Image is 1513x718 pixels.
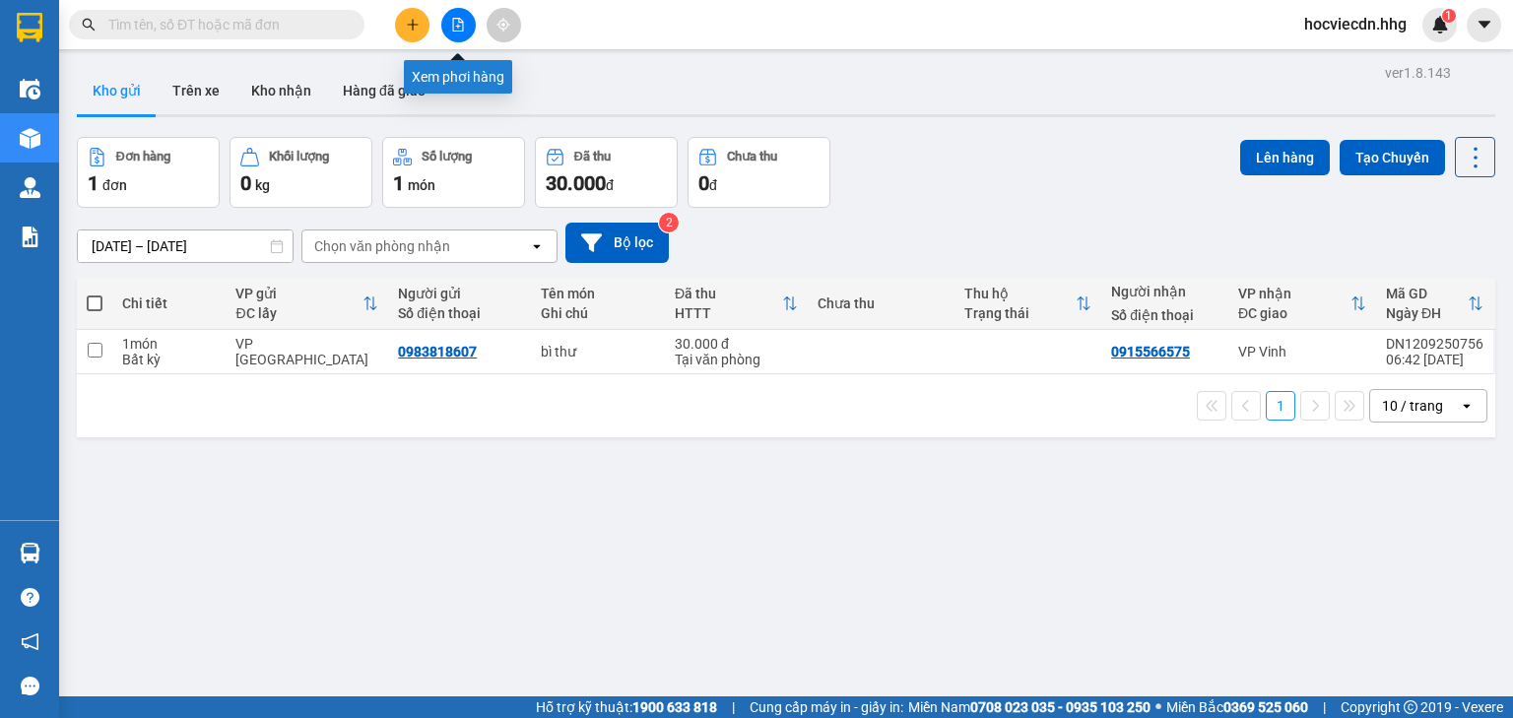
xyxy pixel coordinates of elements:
button: Hàng đã giao [327,67,441,114]
div: Số điện thoại [398,305,521,321]
button: 1 [1266,391,1295,421]
div: Chưa thu [727,150,777,163]
div: Chưa thu [818,295,945,311]
button: Số lượng1món [382,137,525,208]
svg: open [529,238,545,254]
span: | [1323,696,1326,718]
button: Khối lượng0kg [230,137,372,208]
div: 10 / trang [1382,396,1443,416]
strong: 0708 023 035 - 0935 103 250 [970,699,1151,715]
span: 1 [88,171,99,195]
div: VP Vinh [1238,344,1366,359]
div: 06:42 [DATE] [1386,352,1483,367]
div: Đơn hàng [116,150,170,163]
div: Ghi chú [541,305,655,321]
th: Toggle SortBy [1376,278,1493,330]
button: Bộ lọc [565,223,669,263]
button: Trên xe [157,67,235,114]
img: icon-new-feature [1431,16,1449,33]
div: Trạng thái [964,305,1076,321]
span: Cung cấp máy in - giấy in: [750,696,903,718]
div: Tên món [541,286,655,301]
div: ĐC giao [1238,305,1350,321]
div: Số lượng [422,150,472,163]
div: HTTT [675,305,782,321]
img: solution-icon [20,227,40,247]
div: Đã thu [574,150,611,163]
span: đ [709,177,717,193]
span: search [82,18,96,32]
span: notification [21,632,39,651]
div: Thu hộ [964,286,1076,301]
div: 30.000 đ [675,336,798,352]
span: đ [606,177,614,193]
span: | [732,696,735,718]
span: 1 [393,171,404,195]
button: Kho nhận [235,67,327,114]
span: món [408,177,435,193]
svg: open [1459,398,1475,414]
img: warehouse-icon [20,543,40,563]
span: Miền Bắc [1166,696,1308,718]
div: Chi tiết [122,295,216,311]
div: 0983818607 [398,344,477,359]
button: plus [395,8,429,42]
button: aim [487,8,521,42]
button: Đơn hàng1đơn [77,137,220,208]
span: ⚪️ [1155,703,1161,711]
div: DN1209250756 [1386,336,1483,352]
div: Người nhận [1111,284,1218,299]
span: Hỗ trợ kỹ thuật: [536,696,717,718]
button: Kho gửi [77,67,157,114]
span: 30.000 [546,171,606,195]
img: logo-vxr [17,13,42,42]
div: Khối lượng [269,150,329,163]
span: Miền Nam [908,696,1151,718]
span: copyright [1404,700,1417,714]
span: aim [496,18,510,32]
span: 0 [698,171,709,195]
img: warehouse-icon [20,177,40,198]
div: 0915566575 [1111,344,1190,359]
strong: 1900 633 818 [632,699,717,715]
span: plus [406,18,420,32]
div: Chọn văn phòng nhận [314,236,450,256]
div: ver 1.8.143 [1385,62,1451,84]
div: Người gửi [398,286,521,301]
div: Mã GD [1386,286,1468,301]
div: bì thư [541,344,655,359]
button: Đã thu30.000đ [535,137,678,208]
button: Chưa thu0đ [688,137,830,208]
button: Lên hàng [1240,140,1330,175]
div: Số điện thoại [1111,307,1218,323]
input: Select a date range. [78,230,293,262]
th: Toggle SortBy [226,278,388,330]
th: Toggle SortBy [665,278,808,330]
span: hocviecdn.hhg [1288,12,1422,36]
div: Ngày ĐH [1386,305,1468,321]
div: Xem phơi hàng [404,60,512,94]
div: VP nhận [1238,286,1350,301]
span: đơn [102,177,127,193]
div: VP gửi [235,286,362,301]
input: Tìm tên, số ĐT hoặc mã đơn [108,14,341,35]
div: ĐC lấy [235,305,362,321]
strong: 0369 525 060 [1223,699,1308,715]
sup: 1 [1442,9,1456,23]
div: Tại văn phòng [675,352,798,367]
img: warehouse-icon [20,79,40,99]
th: Toggle SortBy [1228,278,1376,330]
span: caret-down [1476,16,1493,33]
span: message [21,677,39,695]
button: file-add [441,8,476,42]
th: Toggle SortBy [954,278,1101,330]
button: Tạo Chuyến [1340,140,1445,175]
div: VP [GEOGRAPHIC_DATA] [235,336,378,367]
div: Đã thu [675,286,782,301]
span: 1 [1445,9,1452,23]
div: Bất kỳ [122,352,216,367]
span: question-circle [21,588,39,607]
sup: 2 [659,213,679,232]
div: 1 món [122,336,216,352]
span: file-add [451,18,465,32]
